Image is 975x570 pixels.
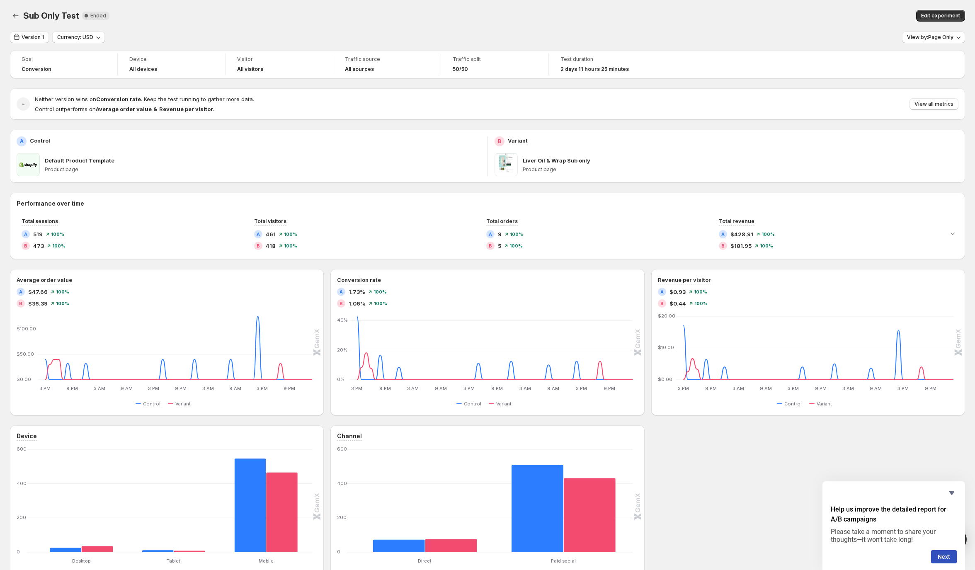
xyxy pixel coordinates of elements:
text: 3 AM [732,386,744,391]
g: Paid social: Control 509,Variant 432 [494,449,633,552]
span: 473 [33,242,44,250]
text: 9 AM [547,386,559,391]
h3: Device [17,432,37,440]
h4: All sources [345,66,374,73]
text: 9 PM [175,386,187,391]
span: Visitor [237,56,321,63]
h4: All visitors [237,66,263,73]
g: Mobile: Control 546,Variant 465 [220,449,313,552]
span: 100 % [374,289,387,294]
p: Variant [508,136,528,145]
text: $100.00 [17,326,36,332]
text: 3 AM [94,386,105,391]
rect: Control 73 [373,520,425,552]
text: 600 [337,446,347,452]
rect: Control 546 [235,449,266,552]
span: Goal [22,56,106,63]
p: Product page [45,166,481,173]
a: Test duration2 days 11 hours 25 minutes [560,55,645,73]
text: 3 PM [897,386,909,391]
span: Total orders [486,218,518,224]
text: 9 AM [229,386,241,391]
span: Variant [175,400,191,407]
span: 100 % [374,301,387,306]
span: Variant [496,400,512,407]
span: 461 [266,230,276,238]
img: Default Product Template [17,153,40,176]
span: Control [143,400,160,407]
text: 9 PM [66,386,78,391]
text: Mobile [259,558,274,564]
span: $36.39 [28,299,48,308]
p: Control [30,136,50,145]
h2: B [257,243,260,248]
text: 9 PM [925,386,936,391]
button: Control [456,399,485,409]
button: Variant [168,399,194,409]
span: 519 [33,230,43,238]
text: 3 AM [519,386,531,391]
span: Edit experiment [921,12,960,19]
strong: Revenue per visitor [159,106,213,112]
span: View by: Page Only [907,34,953,41]
span: 100 % [760,243,773,248]
p: Liver Oil & Wrap Sub only [523,156,590,165]
text: 9 PM [705,386,716,391]
a: DeviceAll devices [129,55,213,73]
span: 2 days 11 hours 25 minutes [560,66,629,73]
h3: Channel [337,432,362,440]
h2: A [660,289,664,294]
text: 20% [337,347,347,353]
text: 0 [17,549,20,555]
button: Expand chart [947,228,958,239]
span: 5 [498,242,501,250]
span: Sub Only Test [23,11,79,21]
h2: B [660,301,664,306]
a: Traffic sourceAll sources [345,55,429,73]
span: Control [464,400,481,407]
span: $0.44 [669,299,686,308]
button: Next question [931,550,957,563]
h2: Performance over time [17,199,958,208]
span: $47.66 [28,288,48,296]
h2: B [24,243,27,248]
text: 9 AM [870,386,882,391]
h2: A [340,289,343,294]
span: View all metrics [914,101,953,107]
strong: Conversion rate [96,96,141,102]
span: 100 % [694,301,708,306]
button: Variant [809,399,835,409]
button: Version 1 [10,32,49,43]
text: 3 AM [842,386,854,391]
a: GoalConversion [22,55,106,73]
span: Version 1 [22,34,44,41]
rect: Variant 35 [81,526,113,552]
span: 1.73% [349,288,365,296]
span: 1.06% [349,299,366,308]
span: Variant [817,400,832,407]
span: Traffic split [453,56,537,63]
h2: B [19,301,22,306]
span: 9 [498,230,502,238]
a: Traffic split50/50 [453,55,537,73]
span: Total sessions [22,218,58,224]
button: Control [777,399,805,409]
text: $0.00 [658,376,672,382]
text: 3 PM [576,386,587,391]
rect: Variant 432 [564,458,616,552]
g: Direct: Control 73,Variant 76 [356,449,494,552]
rect: Control 509 [512,449,563,552]
span: 100 % [284,243,297,248]
h2: B [340,301,343,306]
text: 3 PM [352,386,363,391]
text: 9 AM [435,386,447,391]
button: View all metrics [910,98,958,110]
span: Total revenue [719,218,754,224]
strong: Average order value [96,106,152,112]
span: Test duration [560,56,645,63]
rect: Variant 8 [174,531,205,552]
span: 100 % [694,289,707,294]
text: Paid social [551,558,576,564]
span: $428.91 [730,230,753,238]
rect: Variant 465 [266,453,298,552]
